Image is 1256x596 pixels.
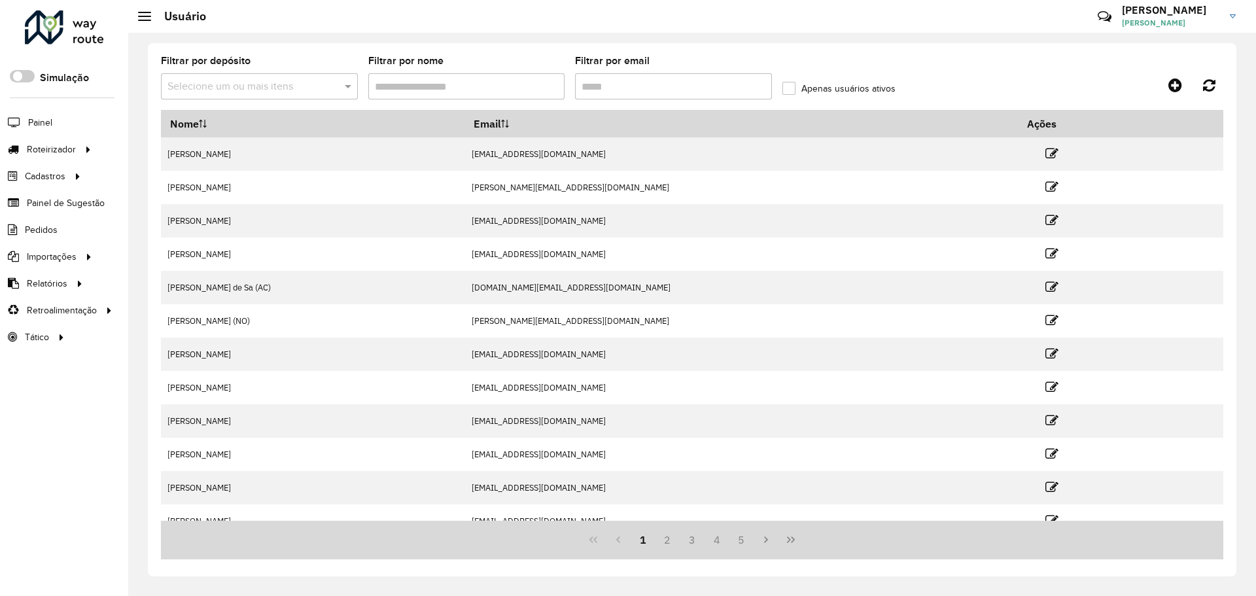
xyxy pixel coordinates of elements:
td: [PERSON_NAME] [161,404,465,438]
button: Next Page [754,527,778,552]
td: [PERSON_NAME][EMAIL_ADDRESS][DOMAIN_NAME] [465,171,1019,204]
a: Editar [1045,378,1058,396]
span: Roteirizador [27,143,76,156]
td: [DOMAIN_NAME][EMAIL_ADDRESS][DOMAIN_NAME] [465,271,1019,304]
td: [PERSON_NAME] [161,237,465,271]
span: Tático [25,330,49,344]
span: [PERSON_NAME] [1122,17,1220,29]
td: [PERSON_NAME] [161,504,465,538]
td: [PERSON_NAME] [161,438,465,471]
td: [PERSON_NAME] [161,471,465,504]
label: Apenas usuários ativos [782,82,896,96]
a: Editar [1045,445,1058,463]
td: [EMAIL_ADDRESS][DOMAIN_NAME] [465,204,1019,237]
td: [EMAIL_ADDRESS][DOMAIN_NAME] [465,438,1019,471]
button: 4 [705,527,729,552]
a: Editar [1045,178,1058,196]
button: 5 [729,527,754,552]
td: [EMAIL_ADDRESS][DOMAIN_NAME] [465,504,1019,538]
button: 1 [631,527,655,552]
td: [PERSON_NAME][EMAIL_ADDRESS][DOMAIN_NAME] [465,304,1019,338]
span: Painel [28,116,52,130]
a: Contato Rápido [1090,3,1119,31]
a: Editar [1045,245,1058,262]
a: Editar [1045,211,1058,229]
td: [PERSON_NAME] [161,171,465,204]
td: [PERSON_NAME] de Sa (AC) [161,271,465,304]
a: Editar [1045,311,1058,329]
span: Importações [27,250,77,264]
a: Editar [1045,145,1058,162]
td: [EMAIL_ADDRESS][DOMAIN_NAME] [465,137,1019,171]
td: [PERSON_NAME] (NO) [161,304,465,338]
h3: [PERSON_NAME] [1122,4,1220,16]
a: Editar [1045,278,1058,296]
a: Editar [1045,478,1058,496]
td: [PERSON_NAME] [161,338,465,371]
button: 3 [680,527,705,552]
a: Editar [1045,512,1058,529]
td: [EMAIL_ADDRESS][DOMAIN_NAME] [465,471,1019,504]
span: Relatórios [27,277,67,290]
td: [PERSON_NAME] [161,137,465,171]
td: [EMAIL_ADDRESS][DOMAIN_NAME] [465,404,1019,438]
label: Filtrar por email [575,53,650,69]
a: Editar [1045,345,1058,362]
label: Filtrar por nome [368,53,444,69]
td: [PERSON_NAME] [161,371,465,404]
th: Email [465,110,1019,137]
button: Last Page [778,527,803,552]
h2: Usuário [151,9,206,24]
span: Painel de Sugestão [27,196,105,210]
td: [PERSON_NAME] [161,204,465,237]
button: 2 [655,527,680,552]
th: Nome [161,110,465,137]
td: [EMAIL_ADDRESS][DOMAIN_NAME] [465,237,1019,271]
th: Ações [1018,110,1096,137]
label: Simulação [40,70,89,86]
label: Filtrar por depósito [161,53,251,69]
span: Retroalimentação [27,304,97,317]
td: [EMAIL_ADDRESS][DOMAIN_NAME] [465,371,1019,404]
td: [EMAIL_ADDRESS][DOMAIN_NAME] [465,338,1019,371]
a: Editar [1045,412,1058,429]
span: Pedidos [25,223,58,237]
span: Cadastros [25,169,65,183]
